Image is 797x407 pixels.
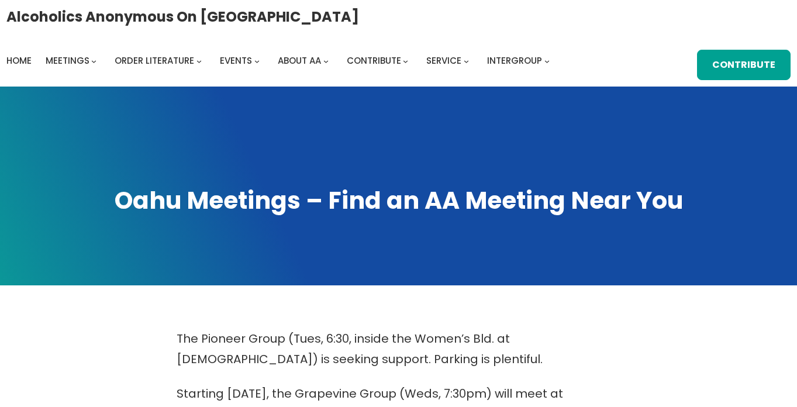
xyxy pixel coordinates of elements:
[12,184,785,217] h1: Oahu Meetings – Find an AA Meeting Near You
[220,54,252,67] span: Events
[347,53,401,69] a: Contribute
[6,53,32,69] a: Home
[544,58,550,63] button: Intergroup submenu
[6,53,554,69] nav: Intergroup
[426,54,461,67] span: Service
[487,53,542,69] a: Intergroup
[347,54,401,67] span: Contribute
[487,54,542,67] span: Intergroup
[46,54,89,67] span: Meetings
[6,54,32,67] span: Home
[278,54,321,67] span: About AA
[177,329,621,370] p: The Pioneer Group (Tues, 6:30, inside the Women’s Bld. at [DEMOGRAPHIC_DATA]) is seeking support....
[323,58,329,63] button: About AA submenu
[196,58,202,63] button: Order Literature submenu
[6,4,359,29] a: Alcoholics Anonymous on [GEOGRAPHIC_DATA]
[697,50,791,80] a: Contribute
[91,58,96,63] button: Meetings submenu
[403,58,408,63] button: Contribute submenu
[426,53,461,69] a: Service
[115,54,194,67] span: Order Literature
[278,53,321,69] a: About AA
[46,53,89,69] a: Meetings
[220,53,252,69] a: Events
[464,58,469,63] button: Service submenu
[254,58,260,63] button: Events submenu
